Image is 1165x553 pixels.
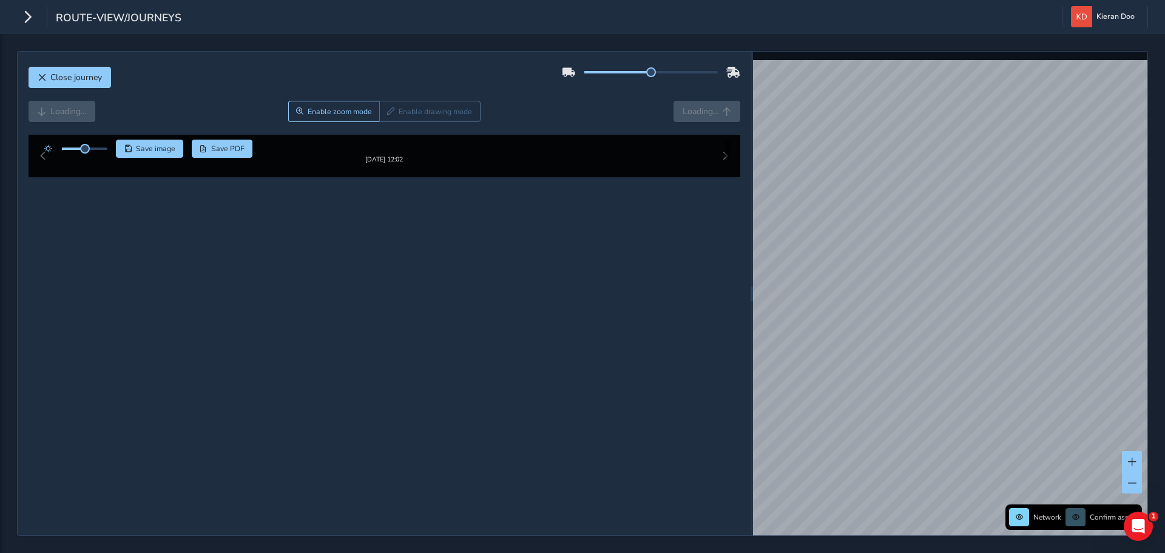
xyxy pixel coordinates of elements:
[56,10,181,27] span: route-view/journeys
[1071,6,1092,27] img: diamond-layout
[1071,6,1139,27] button: Kieran Doo
[116,140,183,158] button: Save
[1149,512,1158,521] span: 1
[211,144,245,154] span: Save PDF
[308,107,372,117] span: Enable zoom mode
[1090,512,1138,522] span: Confirm assets
[29,67,111,88] button: Close journey
[50,72,102,83] span: Close journey
[192,140,253,158] button: PDF
[347,165,421,174] div: [DATE] 12:02
[1124,512,1153,541] iframe: Intercom live chat
[288,101,380,122] button: Zoom
[347,153,421,165] img: Thumbnail frame
[1033,512,1061,522] span: Network
[136,144,175,154] span: Save image
[1096,6,1135,27] span: Kieran Doo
